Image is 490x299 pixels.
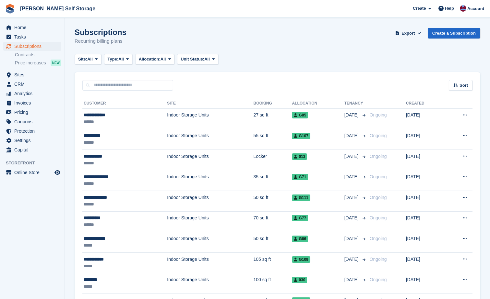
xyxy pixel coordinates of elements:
[344,235,360,242] span: [DATE]
[344,132,360,139] span: [DATE]
[75,38,126,45] p: Recurring billing plans
[406,149,444,170] td: [DATE]
[118,56,124,62] span: All
[82,98,167,109] th: Customer
[51,60,61,66] div: NEW
[344,153,360,160] span: [DATE]
[139,56,161,62] span: Allocation:
[370,195,387,200] span: Ongoing
[254,98,292,109] th: Booking
[460,5,466,12] img: Tracy Bailey
[6,160,65,166] span: Storefront
[292,236,308,242] span: G66
[406,108,444,129] td: [DATE]
[3,168,61,177] a: menu
[344,173,360,180] span: [DATE]
[406,191,444,212] td: [DATE]
[14,145,53,154] span: Capital
[406,252,444,273] td: [DATE]
[3,89,61,98] a: menu
[292,215,308,221] span: G77
[292,98,344,109] th: Allocation
[254,129,292,150] td: 55 sq ft
[15,60,46,66] span: Price increases
[14,42,53,51] span: Subscriptions
[406,170,444,191] td: [DATE]
[14,127,53,136] span: Protection
[14,168,53,177] span: Online Store
[167,98,253,109] th: Site
[15,59,61,66] a: Price increases NEW
[254,273,292,294] td: 100 sq ft
[254,252,292,273] td: 105 sq ft
[460,82,468,89] span: Sort
[3,127,61,136] a: menu
[406,273,444,294] td: [DATE]
[3,145,61,154] a: menu
[14,117,53,126] span: Coupons
[406,232,444,253] td: [DATE]
[344,112,360,118] span: [DATE]
[3,136,61,145] a: menu
[3,23,61,32] a: menu
[3,108,61,117] a: menu
[87,56,93,62] span: All
[204,56,210,62] span: All
[181,56,204,62] span: Unit Status:
[167,252,253,273] td: Indoor Storage Units
[406,129,444,150] td: [DATE]
[167,211,253,232] td: Indoor Storage Units
[292,174,308,180] span: G71
[3,98,61,107] a: menu
[14,23,53,32] span: Home
[292,256,310,263] span: G109
[406,211,444,232] td: [DATE]
[54,169,61,176] a: Preview store
[292,133,310,139] span: G107
[254,191,292,212] td: 50 sq ft
[14,89,53,98] span: Analytics
[135,54,175,65] button: Allocation: All
[445,5,454,12] span: Help
[78,56,87,62] span: Site:
[292,194,310,201] span: G111
[14,136,53,145] span: Settings
[254,211,292,232] td: 70 sq ft
[3,70,61,79] a: menu
[370,257,387,262] span: Ongoing
[292,112,308,118] span: G85
[15,52,61,58] a: Contracts
[3,32,61,41] a: menu
[167,149,253,170] td: Indoor Storage Units
[3,42,61,51] a: menu
[167,129,253,150] td: Indoor Storage Units
[292,153,307,160] span: 013
[18,3,98,14] a: [PERSON_NAME] Self Storage
[401,30,415,37] span: Export
[108,56,119,62] span: Type:
[3,80,61,89] a: menu
[413,5,426,12] span: Create
[406,98,444,109] th: Created
[167,273,253,294] td: Indoor Storage Units
[370,174,387,179] span: Ongoing
[254,170,292,191] td: 35 sq ft
[104,54,133,65] button: Type: All
[75,28,126,37] h1: Subscriptions
[14,32,53,41] span: Tasks
[254,149,292,170] td: Locker
[370,236,387,241] span: Ongoing
[394,28,423,39] button: Export
[370,133,387,138] span: Ongoing
[370,154,387,159] span: Ongoing
[167,191,253,212] td: Indoor Storage Units
[370,112,387,117] span: Ongoing
[14,108,53,117] span: Pricing
[14,98,53,107] span: Invoices
[428,28,480,39] a: Create a Subscription
[370,277,387,282] span: Ongoing
[14,70,53,79] span: Sites
[254,108,292,129] td: 27 sq ft
[292,277,307,283] span: 030
[344,215,360,221] span: [DATE]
